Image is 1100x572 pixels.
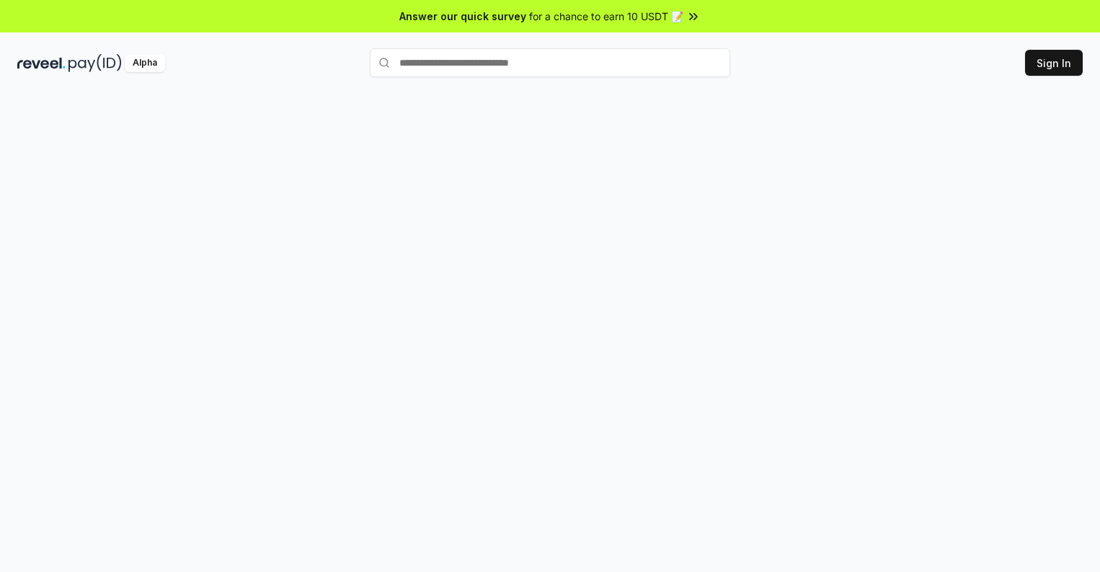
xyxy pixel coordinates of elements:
[68,54,122,72] img: pay_id
[1025,50,1083,76] button: Sign In
[17,54,66,72] img: reveel_dark
[399,9,526,24] span: Answer our quick survey
[529,9,683,24] span: for a chance to earn 10 USDT 📝
[125,54,165,72] div: Alpha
